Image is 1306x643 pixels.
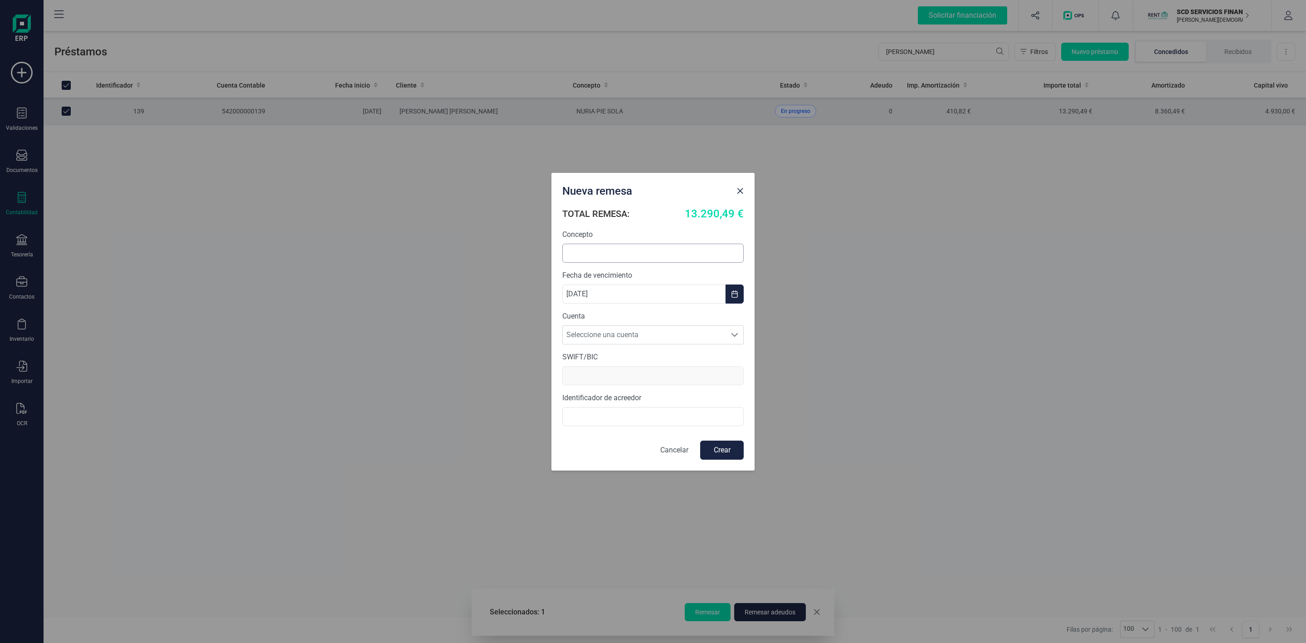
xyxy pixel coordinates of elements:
label: SWIFT/BIC [562,352,744,363]
span: Seleccione una cuenta [563,326,726,344]
span: 13.290,49 € [685,206,744,222]
button: Crear [700,441,744,460]
p: Cancelar [660,445,688,456]
input: dd/mm/aaaa [562,285,726,304]
h6: TOTAL REMESA: [562,207,629,220]
button: Close [733,184,747,198]
label: Concepto [562,229,744,240]
label: Identificador de acreedor [562,393,744,403]
label: Cuenta [562,311,744,322]
button: Choose Date [726,285,744,304]
div: Nueva remesa [559,180,733,198]
label: Fecha de vencimiento [562,270,744,281]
